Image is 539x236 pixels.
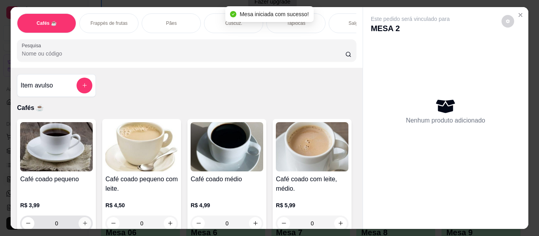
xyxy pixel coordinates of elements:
p: R$ 5,99 [276,201,348,209]
button: increase-product-quantity [164,217,176,230]
p: Tapiocas [287,20,305,26]
h4: Café coado médio [191,175,263,184]
img: product-image [20,122,93,171]
p: Este pedido será vinculado para [371,15,450,23]
p: R$ 4,99 [191,201,263,209]
img: product-image [276,122,348,171]
button: increase-product-quantity [334,217,347,230]
h4: Café coado pequeno com leite. [105,175,178,193]
p: R$ 3,99 [20,201,93,209]
button: decrease-product-quantity [502,15,514,28]
button: decrease-product-quantity [22,217,34,230]
img: product-image [105,122,178,171]
img: product-image [191,122,263,171]
p: Frappés de frutas [90,20,127,26]
p: MESA 2 [371,23,450,34]
button: add-separate-item [77,78,92,93]
h4: Item avulso [21,81,53,90]
button: Close [514,9,527,21]
input: Pesquisa [22,50,345,58]
p: Nenhum produto adicionado [406,116,485,125]
p: Cafés ☕ [17,103,356,113]
p: Pães [166,20,177,26]
p: R$ 4,50 [105,201,178,209]
button: decrease-product-quantity [192,217,205,230]
h4: Café coado pequeno [20,175,93,184]
label: Pesquisa [22,42,44,49]
span: check-circle [230,11,236,17]
button: decrease-product-quantity [107,217,120,230]
button: increase-product-quantity [79,217,91,230]
p: Cuscuz. [225,20,242,26]
p: Salgados [348,20,368,26]
p: Cafés ☕ [37,20,57,26]
button: increase-product-quantity [249,217,262,230]
button: decrease-product-quantity [277,217,290,230]
span: Mesa iniciada com sucesso! [240,11,309,17]
h4: Café coado com leite, médio. [276,175,348,193]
